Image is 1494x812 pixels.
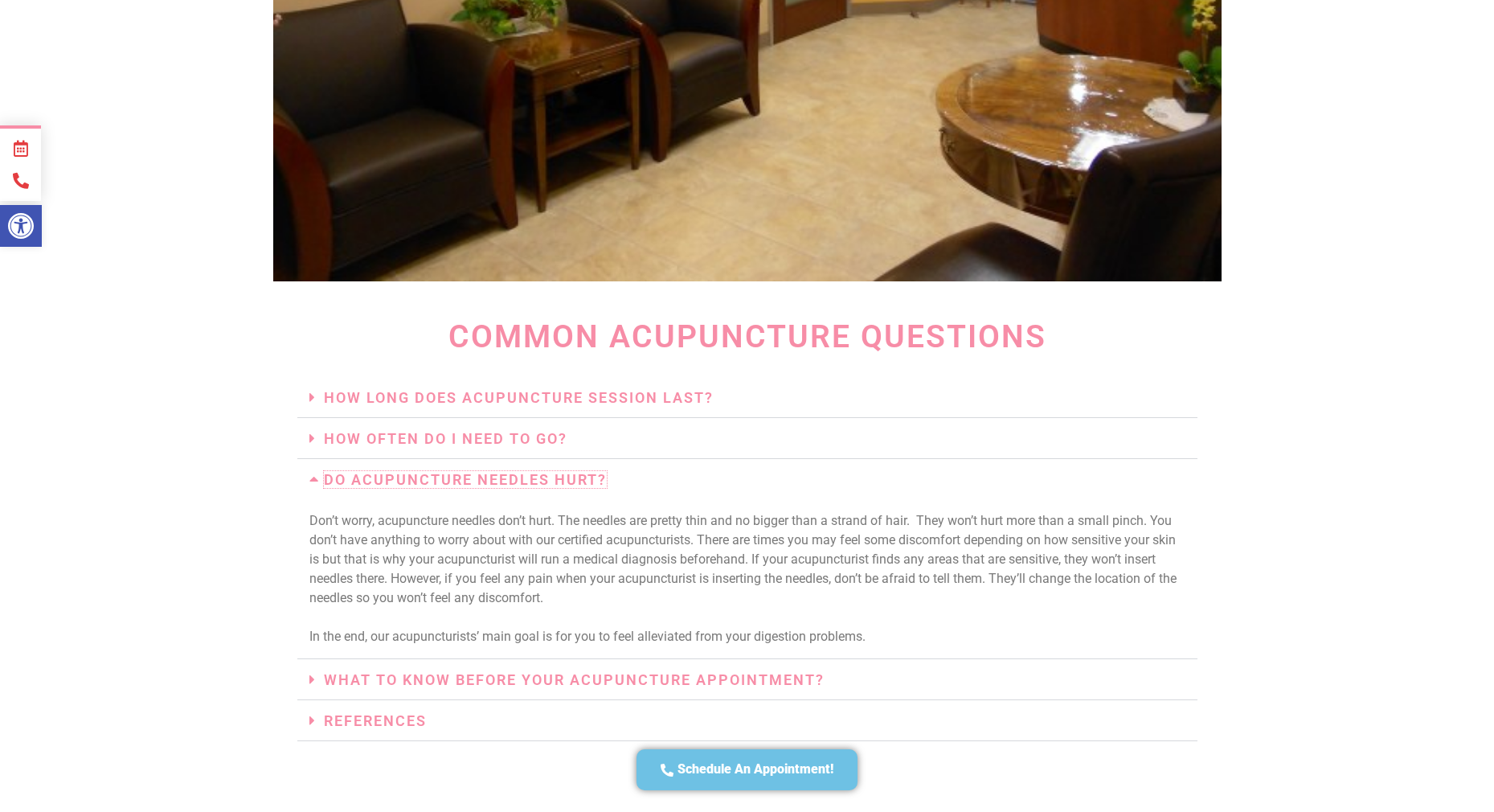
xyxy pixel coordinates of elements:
[297,700,1197,741] h3: References
[324,712,427,729] a: References
[297,659,1197,700] h3: What To Know Before Your Acupuncture Appointment?
[297,499,1197,659] div: Do Acupuncture Needles Hurt?
[297,377,1197,418] h3: How Long Does Acupuncture Session Last?
[309,511,1185,608] p: Don’t worry, acupuncture needles don’t hurt. The needles are pretty thin and no bigger than a str...
[636,749,858,790] a: Schedule An Appointment!
[297,418,1197,459] h3: How Often Do I Need To Go?
[289,322,1205,353] h2: Common Acupuncture Questions
[309,627,1185,646] p: In the end, our acupuncturists’ main goal is for you to feel alleviated from your digestion probl...
[324,430,567,447] a: How Often Do I Need To Go?
[324,671,825,688] a: What To Know Before Your Acupuncture Appointment?
[677,761,833,778] span: Schedule An Appointment!
[324,389,714,406] a: How Long Does Acupuncture Session Last?
[324,471,607,488] a: Do Acupuncture Needles Hurt?
[297,459,1197,499] h3: Do Acupuncture Needles Hurt?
